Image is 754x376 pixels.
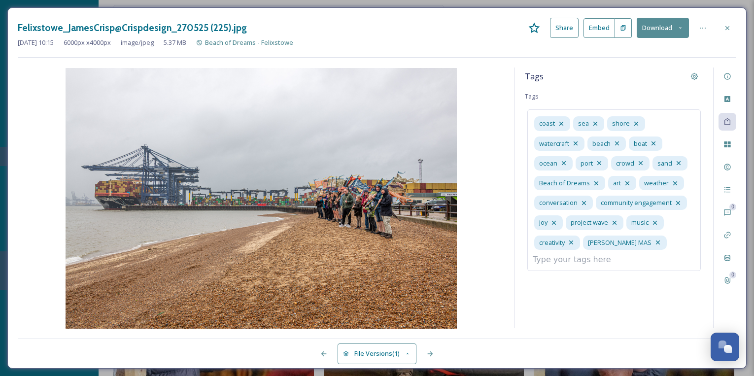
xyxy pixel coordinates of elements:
span: music [631,218,649,227]
span: port [581,159,593,168]
span: Beach of Dreams [539,178,590,188]
button: Share [550,18,579,38]
button: Download [637,18,689,38]
span: watercraft [539,139,569,148]
span: Beach of Dreams - Felixstowe [205,38,293,47]
span: Tags [525,92,539,101]
span: ocean [539,159,557,168]
span: weather [644,178,669,188]
span: project wave [571,218,608,227]
span: art [613,178,621,188]
span: [PERSON_NAME] MAS [588,238,651,247]
button: Embed [583,18,615,38]
input: Type your tags here [533,254,631,266]
span: beach [592,139,611,148]
span: crowd [616,159,634,168]
span: coast [539,119,555,128]
span: sand [657,159,672,168]
div: 0 [729,272,736,278]
span: 6000 px x 4000 px [64,38,111,47]
span: Tags [525,70,544,82]
h3: Felixstowe_JamesCrisp@Crispdesign_270525 (225).jpg [18,21,247,35]
button: File Versions(1) [338,343,416,364]
div: 0 [729,204,736,210]
img: james%40crisp-design.co.uk-DSC_4000.jpg [18,68,505,329]
span: community engagement [601,198,672,207]
span: [DATE] 10:15 [18,38,54,47]
span: 5.37 MB [164,38,186,47]
button: Open Chat [711,333,739,361]
span: boat [634,139,647,148]
span: joy [539,218,548,227]
span: image/jpeg [121,38,154,47]
span: conversation [539,198,578,207]
span: creativity [539,238,565,247]
span: shore [612,119,630,128]
span: sea [578,119,589,128]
